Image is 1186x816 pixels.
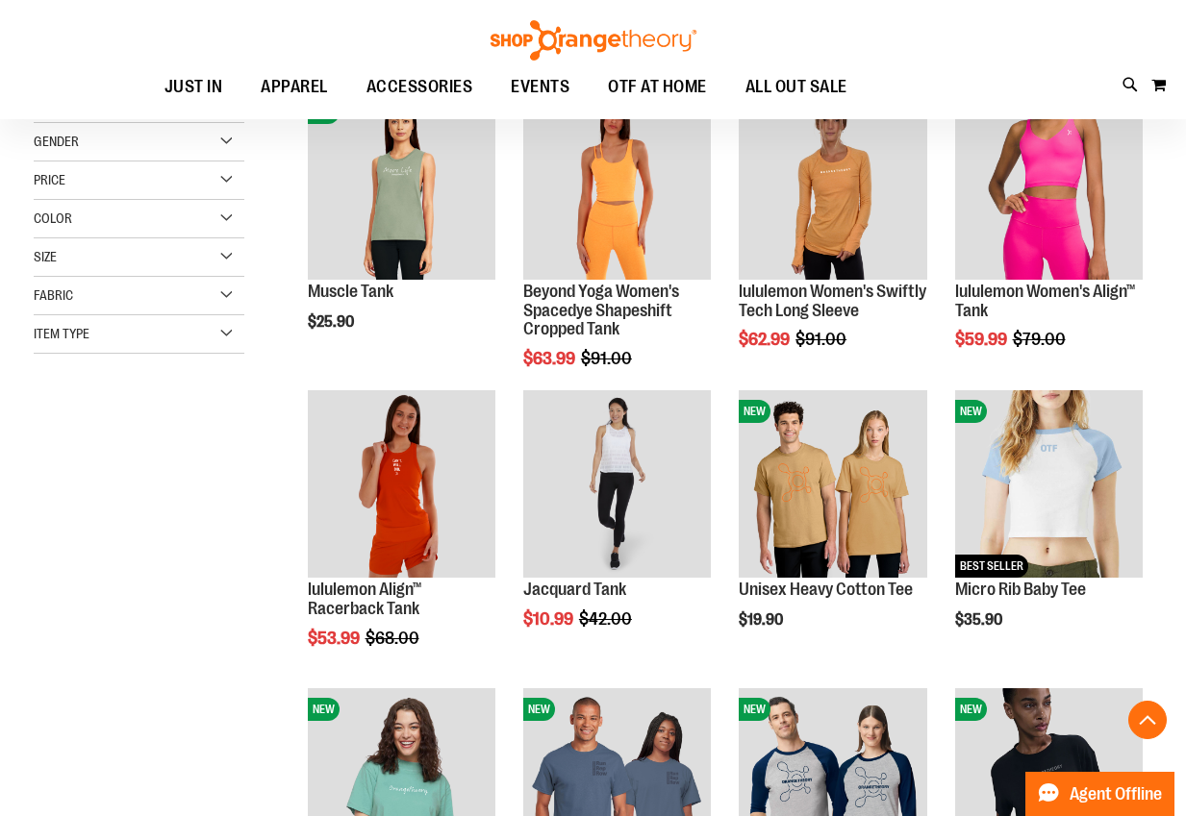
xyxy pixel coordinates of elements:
span: Fabric [34,287,73,303]
span: $35.90 [955,611,1005,629]
a: Jacquard Tank [523,580,626,599]
span: $19.90 [739,611,786,629]
span: Item Type [34,326,89,341]
img: Product image for lululemon Swiftly Tech Long Sleeve [739,91,926,279]
div: product [946,381,1152,678]
span: NEW [308,698,340,721]
span: OTF AT HOME [608,65,707,109]
div: product [946,82,1152,398]
span: NEW [523,698,555,721]
a: Product image for lululemon Swiftly Tech Long Sleeve [739,91,926,282]
span: APPAREL [261,65,328,109]
span: Agent Offline [1070,785,1162,804]
span: NEW [955,698,987,721]
img: Unisex Heavy Cotton Tee [739,390,926,578]
a: Micro Rib Baby Tee [955,580,1086,599]
a: Product image for lululemon Womens Align Tank [955,91,1143,282]
span: $42.00 [579,609,635,629]
div: product [729,381,936,678]
div: product [514,381,720,678]
a: Unisex Heavy Cotton Tee [739,580,913,599]
span: $10.99 [523,609,576,629]
span: $63.99 [523,349,578,368]
span: $68.00 [366,629,422,648]
div: product [514,82,720,417]
span: $25.90 [308,313,357,331]
a: Micro Rib Baby TeeNEWBEST SELLER [955,390,1143,581]
span: Gender [34,134,79,149]
span: NEW [739,698,770,721]
span: Price [34,172,65,187]
span: $91.00 [581,349,635,368]
a: Beyond Yoga Women's Spacedye Shapeshift Cropped Tank [523,282,679,339]
span: $79.00 [1013,330,1069,349]
span: NEW [739,400,770,423]
button: Back To Top [1128,701,1167,739]
div: product [298,381,505,697]
span: JUST IN [164,65,223,109]
a: Product image for lululemon Align™ Racerback Tank [308,390,495,581]
span: ACCESSORIES [366,65,473,109]
img: Product image for lululemon Align™ Racerback Tank [308,390,495,578]
a: Front view of Jacquard Tank [523,390,711,581]
img: Muscle Tank [308,91,495,279]
span: BEST SELLER [955,555,1028,578]
img: Product image for lululemon Womens Align Tank [955,91,1143,279]
img: Product image for Beyond Yoga Womens Spacedye Shapeshift Cropped Tank [523,91,711,279]
span: $53.99 [308,629,363,648]
a: lululemon Women's Swiftly Tech Long Sleeve [739,282,926,320]
a: Product image for Beyond Yoga Womens Spacedye Shapeshift Cropped Tank [523,91,711,282]
span: $91.00 [795,330,849,349]
a: lululemon Align™ Racerback Tank [308,580,422,618]
div: product [729,82,936,398]
a: lululemon Women's Align™ Tank [955,282,1136,320]
div: product [298,82,505,379]
span: NEW [955,400,987,423]
a: Unisex Heavy Cotton TeeNEW [739,390,926,581]
a: Muscle TankNEW [308,91,495,282]
a: Muscle Tank [308,282,393,301]
span: $62.99 [739,330,793,349]
img: Front view of Jacquard Tank [523,390,711,578]
img: Shop Orangetheory [488,20,699,61]
span: $59.99 [955,330,1010,349]
span: Color [34,210,72,226]
button: Agent Offline [1025,772,1174,816]
span: ALL OUT SALE [745,65,847,109]
span: Size [34,249,57,264]
span: EVENTS [511,65,569,109]
img: Micro Rib Baby Tee [955,390,1143,578]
